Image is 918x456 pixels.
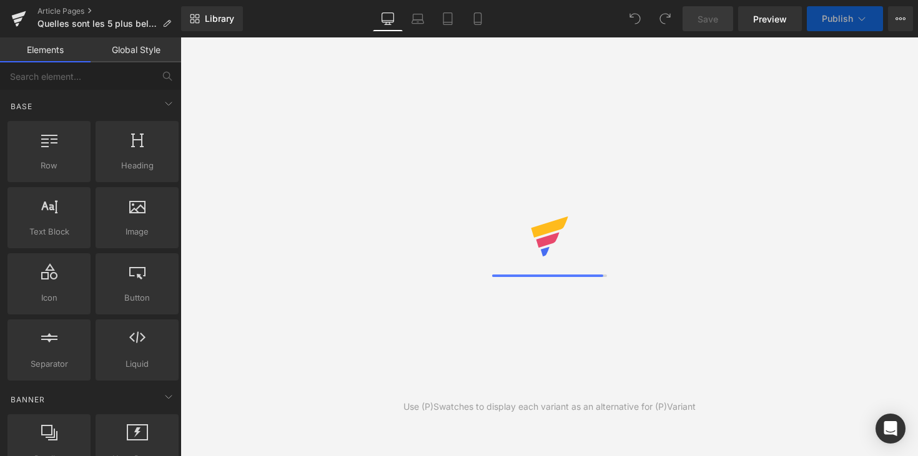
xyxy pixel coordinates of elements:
a: New Library [181,6,243,31]
span: Button [99,291,175,304]
a: Global Style [91,37,181,62]
button: Redo [653,6,678,31]
span: Icon [11,291,87,304]
span: Save [698,12,718,26]
a: Mobile [463,6,493,31]
span: Liquid [99,357,175,371]
div: Use (P)Swatches to display each variant as an alternative for (P)Variant [403,400,696,414]
span: Row [11,159,87,172]
a: Article Pages [37,6,181,16]
div: Open Intercom Messenger [876,414,906,444]
span: Text Block [11,225,87,238]
span: Base [9,100,34,112]
span: Banner [9,394,46,405]
button: Undo [623,6,648,31]
span: Image [99,225,175,238]
a: Laptop [403,6,433,31]
button: Publish [807,6,883,31]
span: Quelles sont les 5 plus belles pistes cyclables autour d’[GEOGRAPHIC_DATA] ? [37,19,157,29]
span: Publish [822,14,853,24]
span: Heading [99,159,175,172]
a: Tablet [433,6,463,31]
a: Preview [738,6,802,31]
span: Separator [11,357,87,371]
span: Library [205,13,234,24]
a: Desktop [373,6,403,31]
button: More [888,6,913,31]
span: Preview [753,12,787,26]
